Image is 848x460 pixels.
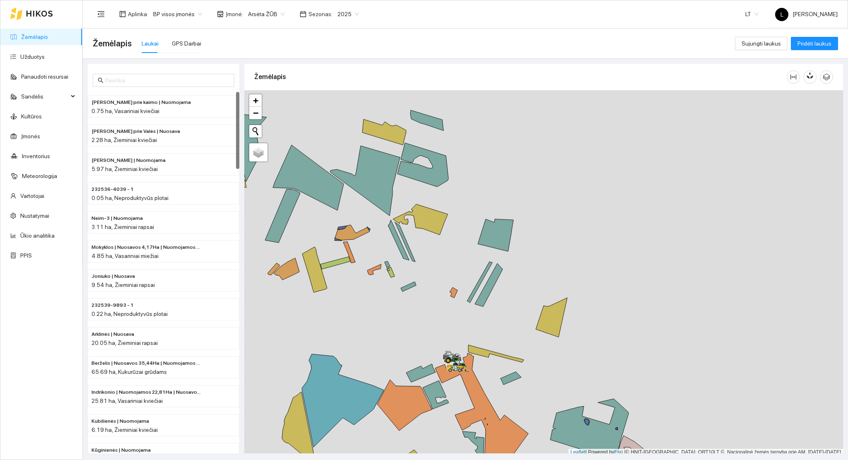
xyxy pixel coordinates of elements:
[92,214,143,222] span: Neim-3 | Nuomojama
[22,173,57,179] a: Meteorologija
[93,6,109,22] button: menu-fold
[20,232,55,239] a: Ūkio analitika
[624,449,626,455] span: |
[781,8,783,21] span: L
[128,10,148,19] span: Aplinka :
[337,8,359,20] span: 2025
[153,8,202,20] span: BP visos įmonės
[92,388,202,396] span: Indrikonio | Nuomojamos 22,81Ha | Nuosavos 3,00 Ha
[21,113,42,120] a: Kultūros
[614,449,623,455] a: Esri
[92,224,154,230] span: 3.11 ha, Žieminiai rapsai
[21,88,68,105] span: Sandėlis
[92,157,166,164] span: Ginaičių Valiaus | Nuomojama
[92,397,163,404] span: 25.81 ha, Vasariniai kviečiai
[92,108,159,114] span: 0.75 ha, Vasariniai kviečiai
[92,340,158,346] span: 20.05 ha, Žieminiai rapsai
[20,193,44,199] a: Vartotojai
[97,10,105,18] span: menu-fold
[119,11,126,17] span: layout
[92,330,134,338] span: Arklinės | Nuosava
[98,77,104,83] span: search
[249,143,267,161] a: Layers
[92,253,159,259] span: 4.85 ha, Vasariniai miežiai
[787,70,800,84] button: column-width
[300,11,306,17] span: calendar
[735,40,788,47] a: Sujungti laukus
[248,8,285,20] span: Arsėta ŽŪB
[92,137,157,143] span: 2.28 ha, Žieminiai kviečiai
[92,128,180,135] span: Rolando prie Valės | Nuosava
[21,73,68,80] a: Panaudoti resursai
[20,212,49,219] a: Nustatymai
[249,125,262,137] button: Initiate a new search
[92,301,134,309] span: 232539-9893 - 1
[571,449,585,455] a: Leaflet
[254,65,787,89] div: Žemėlapis
[92,243,202,251] span: Mokyklos | Nuosavos 4,17Ha | Nuomojamos 0,68Ha
[92,99,191,106] span: Rolando prie kaimo | Nuomojama
[92,311,168,317] span: 0.22 ha, Neproduktyvūs plotai
[172,39,201,48] div: GPS Darbai
[92,195,169,201] span: 0.05 ha, Neproduktyvūs plotai
[775,11,838,17] span: [PERSON_NAME]
[797,39,831,48] span: Pridėti laukus
[142,39,159,48] div: Laukai
[105,76,229,85] input: Paieška
[217,11,224,17] span: shop
[569,449,843,456] div: | Powered by © HNIT-[GEOGRAPHIC_DATA]; ORT10LT ©, Nacionalinė žemės tarnyba prie AM, [DATE]-[DATE]
[249,107,262,119] a: Zoom out
[92,272,135,280] span: Joniuko | Nuosava
[92,426,158,433] span: 6.19 ha, Žieminiai kviečiai
[21,133,40,140] a: Įmonės
[742,39,781,48] span: Sujungti laukus
[253,95,258,106] span: +
[22,153,50,159] a: Inventorius
[253,108,258,118] span: −
[92,185,134,193] span: 232536-4039 - 1
[92,166,158,172] span: 5.97 ha, Žieminiai kviečiai
[308,10,332,19] span: Sezonas :
[92,359,202,367] span: Berželis | Nuosavos 35,44Ha | Nuomojamos 30,25Ha
[226,10,243,19] span: Įmonė :
[791,40,838,47] a: Pridėti laukus
[20,252,32,259] a: PPIS
[92,446,151,454] span: Kūginienės | Nuomojama
[93,37,132,50] span: Žemėlapis
[249,94,262,107] a: Zoom in
[791,37,838,50] button: Pridėti laukus
[745,8,759,20] span: LT
[735,37,788,50] button: Sujungti laukus
[787,74,800,80] span: column-width
[92,417,149,425] span: Kubilienės | Nuomojama
[92,282,155,288] span: 9.54 ha, Žieminiai rapsai
[92,368,167,375] span: 65.69 ha, Kukurūzai grūdams
[21,34,48,40] a: Žemėlapis
[20,53,45,60] a: Užduotys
